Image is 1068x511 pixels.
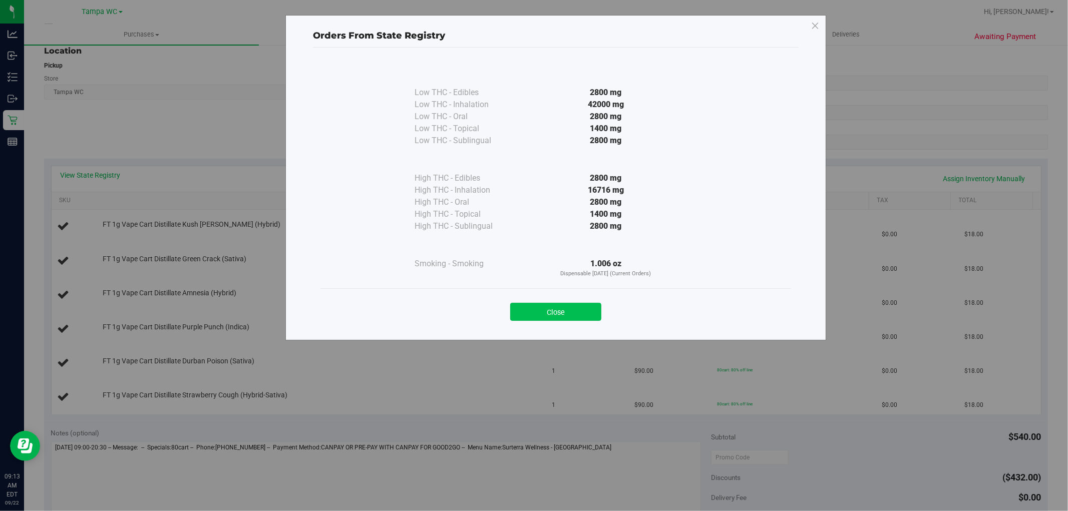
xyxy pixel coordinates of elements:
div: 2800 mg [515,220,697,232]
div: Smoking - Smoking [415,258,515,270]
div: 1.006 oz [515,258,697,278]
span: Orders From State Registry [313,30,445,41]
div: Low THC - Oral [415,111,515,123]
div: 1400 mg [515,208,697,220]
div: 1400 mg [515,123,697,135]
button: Close [510,303,601,321]
div: High THC - Topical [415,208,515,220]
div: 2800 mg [515,135,697,147]
div: Low THC - Inhalation [415,99,515,111]
div: 2800 mg [515,196,697,208]
div: Low THC - Sublingual [415,135,515,147]
p: Dispensable [DATE] (Current Orders) [515,270,697,278]
div: High THC - Edibles [415,172,515,184]
div: Low THC - Edibles [415,87,515,99]
div: 2800 mg [515,172,697,184]
div: 2800 mg [515,87,697,99]
div: 16716 mg [515,184,697,196]
div: High THC - Inhalation [415,184,515,196]
div: High THC - Oral [415,196,515,208]
div: 42000 mg [515,99,697,111]
div: Low THC - Topical [415,123,515,135]
iframe: Resource center [10,431,40,461]
div: High THC - Sublingual [415,220,515,232]
div: 2800 mg [515,111,697,123]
